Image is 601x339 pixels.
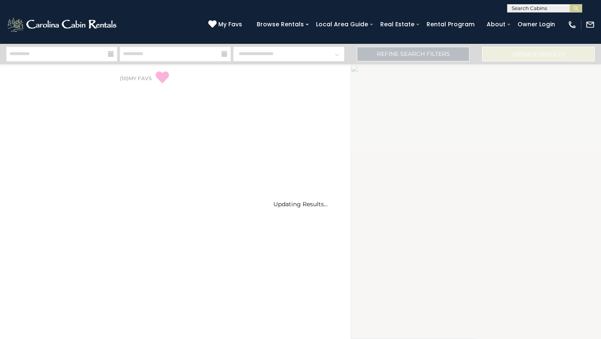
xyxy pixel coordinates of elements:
img: White-1-2.png [6,16,119,33]
img: phone-regular-white.png [568,20,577,29]
a: Browse Rentals [253,18,308,31]
a: Rental Program [422,18,479,31]
a: My Favs [208,20,244,29]
a: Owner Login [513,18,559,31]
span: My Favs [218,20,242,29]
img: mail-regular-white.png [586,20,595,29]
a: About [482,18,510,31]
a: Local Area Guide [312,18,372,31]
a: Real Estate [376,18,419,31]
